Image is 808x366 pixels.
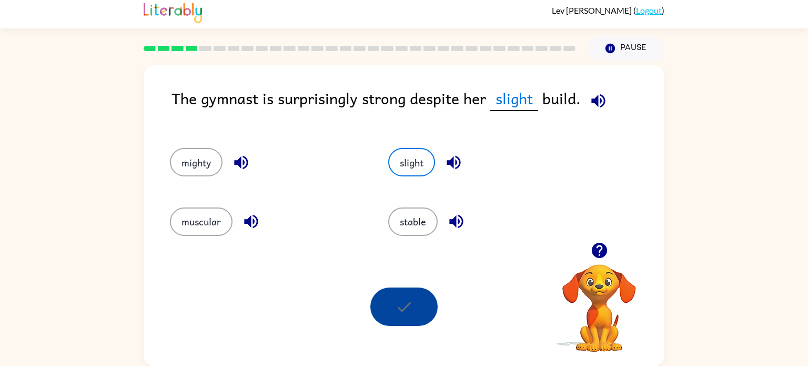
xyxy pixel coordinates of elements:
video: Your browser must support playing .mp4 files to use Literably. Please try using another browser. [547,248,652,353]
button: muscular [170,207,233,236]
button: mighty [170,148,223,176]
span: Lev [PERSON_NAME] [552,5,633,15]
span: slight [490,86,538,111]
button: Pause [588,36,664,61]
button: slight [388,148,435,176]
a: Logout [636,5,662,15]
div: The gymnast is surprisingly strong despite her build. [171,86,664,127]
button: stable [388,207,438,236]
div: ( ) [552,5,664,15]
